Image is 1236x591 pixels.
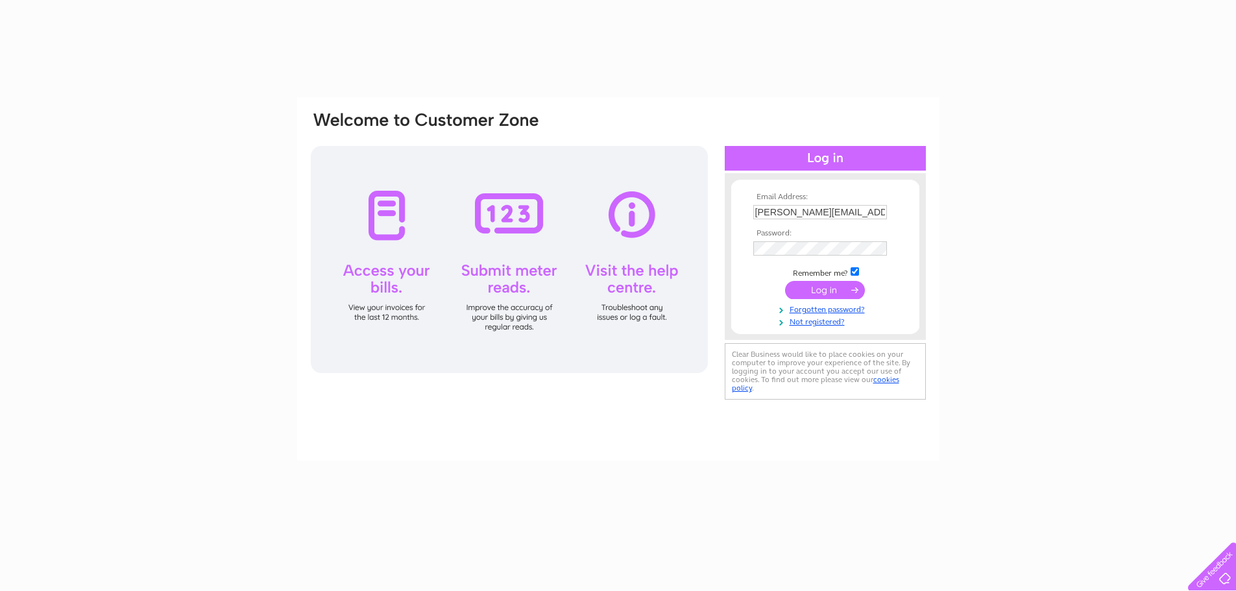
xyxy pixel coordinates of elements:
[753,302,901,315] a: Forgotten password?
[750,229,901,238] th: Password:
[725,343,926,400] div: Clear Business would like to place cookies on your computer to improve your experience of the sit...
[753,315,901,327] a: Not registered?
[785,281,865,299] input: Submit
[750,265,901,278] td: Remember me?
[750,193,901,202] th: Email Address:
[732,375,899,392] a: cookies policy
